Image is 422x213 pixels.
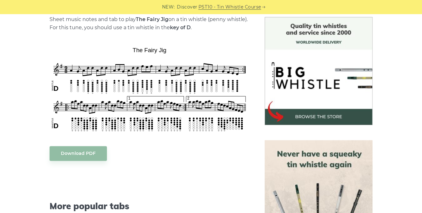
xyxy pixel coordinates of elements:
[50,146,107,161] a: Download PDF
[198,3,261,11] a: PST10 - Tin Whistle Course
[50,201,250,211] span: More popular tabs
[136,16,168,22] strong: The Fairy Jig
[50,15,250,32] p: Sheet music notes and tab to play on a tin whistle (penny whistle). For this tune, you should use...
[162,3,175,11] span: NEW:
[265,17,372,125] img: BigWhistle Tin Whistle Store
[50,45,250,133] img: The Fairy Jig Tin Whistle Tabs & Sheet Music
[177,3,198,11] span: Discover
[170,25,191,30] strong: key of D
